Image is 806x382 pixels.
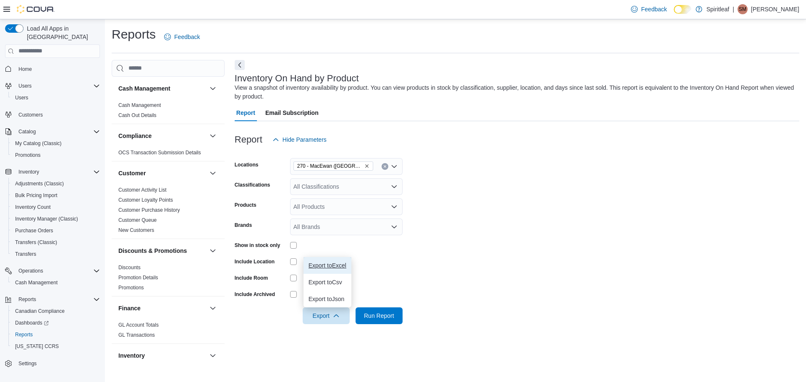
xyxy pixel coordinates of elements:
span: Operations [15,266,100,276]
button: Customer [208,168,218,178]
span: Export to Csv [309,279,346,286]
button: Finance [118,304,206,312]
a: Purchase Orders [12,226,57,236]
span: Inventory [15,167,100,177]
button: Bulk Pricing Import [8,190,103,201]
span: Home [15,64,100,74]
span: Feedback [174,33,200,41]
button: Clear input [382,163,388,170]
span: Inventory Manager (Classic) [12,214,100,224]
button: Run Report [356,307,403,324]
span: Reports [15,331,33,338]
button: Catalog [15,127,39,137]
button: Adjustments (Classic) [8,178,103,190]
span: Canadian Compliance [15,308,65,314]
span: Export to Excel [309,262,346,269]
a: Customer Queue [118,217,157,223]
a: New Customers [118,227,154,233]
a: Users [12,93,31,103]
span: Transfers (Classic) [15,239,57,246]
button: Catalog [2,126,103,138]
button: Settings [2,357,103,369]
span: Customers [15,109,100,120]
span: Purchase Orders [15,227,53,234]
span: Transfers [15,251,36,257]
button: Hide Parameters [269,131,330,148]
div: Compliance [112,148,225,161]
a: Canadian Compliance [12,306,68,316]
div: Shelby M [738,4,748,14]
span: Adjustments (Classic) [12,179,100,189]
button: Open list of options [391,223,398,230]
span: Customer Activity List [118,187,167,193]
span: Users [15,94,28,101]
button: Purchase Orders [8,225,103,236]
h3: Finance [118,304,141,312]
span: New Customers [118,227,154,234]
a: Dashboards [8,317,103,329]
span: Dashboards [12,318,100,328]
span: OCS Transaction Submission Details [118,149,201,156]
span: Feedback [641,5,667,13]
span: Inventory [18,169,39,175]
div: Discounts & Promotions [112,262,225,296]
button: Open list of options [391,163,398,170]
span: Settings [15,358,100,369]
a: Bulk Pricing Import [12,190,61,200]
span: Customer Purchase History [118,207,180,213]
a: Cash Management [12,278,61,288]
span: Cash Management [12,278,100,288]
button: Inventory [2,166,103,178]
a: Customer Loyalty Points [118,197,173,203]
span: Canadian Compliance [12,306,100,316]
a: Cash Out Details [118,112,157,118]
a: Customer Activity List [118,187,167,193]
span: Bulk Pricing Import [12,190,100,200]
span: Hide Parameters [283,135,327,144]
button: Cash Management [208,83,218,94]
span: 270 - MacEwan (Edmonton) [293,161,373,171]
span: GL Account Totals [118,322,159,328]
div: Finance [112,320,225,343]
span: Promotions [12,150,100,160]
input: Dark Mode [674,5,691,14]
button: Canadian Compliance [8,305,103,317]
span: Reports [12,330,100,340]
label: Show in stock only [235,242,280,249]
a: Adjustments (Classic) [12,179,67,189]
button: Compliance [118,132,206,140]
span: [US_STATE] CCRS [15,343,59,350]
span: Catalog [15,127,100,137]
h3: Report [235,135,262,145]
a: My Catalog (Classic) [12,138,65,148]
button: Home [2,63,103,75]
a: OCS Transaction Submission Details [118,150,201,156]
button: Operations [2,265,103,277]
span: SM [739,4,746,14]
h3: Discounts & Promotions [118,247,187,255]
button: Open list of options [391,203,398,210]
button: Users [15,81,35,91]
button: Inventory [208,351,218,361]
span: Settings [18,360,37,367]
span: Promotions [118,284,144,291]
label: Include Archived [235,291,275,298]
p: [PERSON_NAME] [751,4,799,14]
button: Next [235,60,245,70]
span: Promotion Details [118,274,158,281]
span: Users [18,83,31,89]
h3: Inventory On Hand by Product [235,73,359,83]
span: Customers [18,112,43,118]
button: [US_STATE] CCRS [8,340,103,352]
button: Inventory [15,167,42,177]
h1: Reports [112,26,156,43]
a: Settings [15,359,40,369]
button: Reports [8,329,103,340]
label: Products [235,202,256,208]
a: Discounts [118,265,141,270]
span: Inventory Count [12,202,100,212]
span: Bulk Pricing Import [15,192,58,199]
span: Home [18,66,32,73]
div: View a snapshot of inventory availability by product. You can view products in stock by classific... [235,83,795,101]
a: Feedback [161,29,203,45]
